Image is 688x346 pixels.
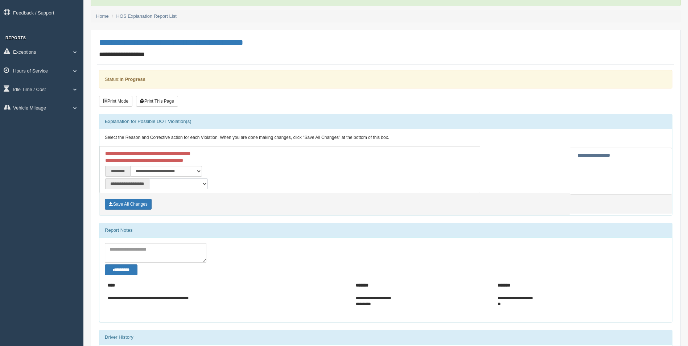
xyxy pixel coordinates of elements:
[99,114,672,129] div: Explanation for Possible DOT Violation(s)
[105,199,152,210] button: Save
[99,70,672,88] div: Status:
[99,129,672,147] div: Select the Reason and Corrective action for each Violation. When you are done making changes, cli...
[136,96,178,107] button: Print This Page
[96,13,109,19] a: Home
[99,96,132,107] button: Print Mode
[99,223,672,238] div: Report Notes
[99,330,672,345] div: Driver History
[119,77,145,82] strong: In Progress
[116,13,177,19] a: HOS Explanation Report List
[105,264,137,275] button: Change Filter Options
